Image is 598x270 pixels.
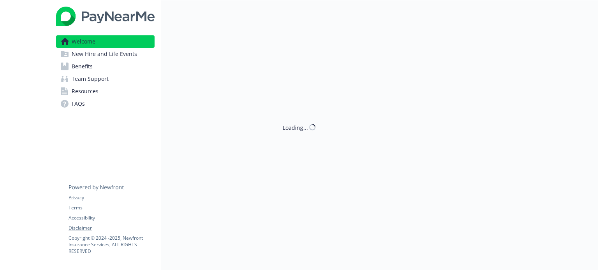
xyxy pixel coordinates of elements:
[69,204,154,211] a: Terms
[69,194,154,201] a: Privacy
[56,60,155,73] a: Benefits
[56,98,155,110] a: FAQs
[56,85,155,98] a: Resources
[72,48,137,60] span: New Hire and Life Events
[69,225,154,232] a: Disclaimer
[56,48,155,60] a: New Hire and Life Events
[69,214,154,221] a: Accessibility
[56,35,155,48] a: Welcome
[283,123,308,131] div: Loading...
[56,73,155,85] a: Team Support
[72,85,98,98] span: Resources
[72,60,93,73] span: Benefits
[72,73,109,85] span: Team Support
[72,35,95,48] span: Welcome
[72,98,85,110] span: FAQs
[69,235,154,254] p: Copyright © 2024 - 2025 , Newfront Insurance Services, ALL RIGHTS RESERVED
